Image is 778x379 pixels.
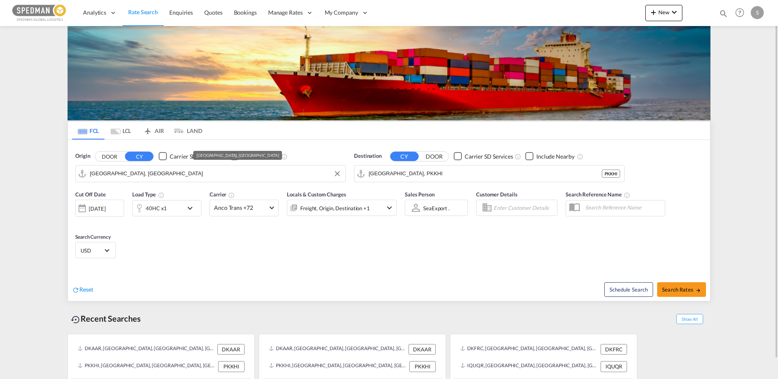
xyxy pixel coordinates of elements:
[210,191,235,198] span: Carrier
[170,152,218,161] div: Carrier SD Services
[76,166,345,182] md-input-container: Aarhus, DKAAR
[137,122,170,139] md-tab-item: AIR
[536,152,575,161] div: Include Nearby
[566,191,630,198] span: Search Reference Name
[217,344,245,355] div: DKAAR
[601,344,627,355] div: DKFRC
[525,152,575,161] md-checkbox: Checkbox No Ink
[662,286,701,293] span: Search Rates
[170,122,202,139] md-tab-item: LAND
[494,202,555,214] input: Enter Customer Details
[268,9,303,17] span: Manage Rates
[12,4,67,22] img: c12ca350ff1b11efb6b291369744d907.png
[83,9,106,17] span: Analytics
[460,344,599,355] div: DKFRC, Fredericia, Denmark, Northern Europe, Europe
[230,152,280,161] md-checkbox: Checkbox No Ink
[125,152,153,161] button: CY
[476,191,517,198] span: Customer Details
[78,344,215,355] div: DKAAR, Aarhus, Denmark, Northern Europe, Europe
[158,192,164,198] md-icon: icon-information-outline
[354,152,382,160] span: Destination
[105,122,137,139] md-tab-item: LCL
[354,166,624,182] md-input-container: Karachi, PKKHI
[72,285,93,294] div: icon-refreshReset
[234,9,257,16] span: Bookings
[645,5,682,21] button: icon-plus 400-fgNewicon-chevron-down
[132,191,164,198] span: Load Type
[75,152,90,160] span: Origin
[89,205,105,212] div: [DATE]
[649,9,679,15] span: New
[146,203,167,214] div: 40HC x1
[624,192,630,198] md-icon: Your search will be saved by the below given name
[300,203,370,214] div: Freight Origin Destination Factory Stuffing
[132,200,201,216] div: 40HC x1icon-chevron-down
[81,247,103,254] span: USD
[454,152,513,161] md-checkbox: Checkbox No Ink
[75,216,81,227] md-datepicker: Select
[751,6,764,19] div: S
[80,244,111,256] md-select: Select Currency: $ USDUnited States Dollar
[71,315,81,325] md-icon: icon-backup-restore
[733,6,751,20] div: Help
[733,6,747,20] span: Help
[143,126,153,132] md-icon: icon-airplane
[676,314,703,324] span: Show All
[68,140,710,301] div: Origin DOOR CY Checkbox No InkUnchecked: Search for CY (Container Yard) services for all selected...
[719,9,728,18] md-icon: icon-magnify
[719,9,728,21] div: icon-magnify
[385,203,394,213] md-icon: icon-chevron-down
[72,122,105,139] md-tab-item: FCL
[669,7,679,17] md-icon: icon-chevron-down
[409,344,436,355] div: DKAAR
[72,286,79,294] md-icon: icon-refresh
[515,153,521,160] md-icon: Unchecked: Search for CY (Container Yard) services for all selected carriers.Checked : Search for...
[287,191,346,198] span: Locals & Custom Charges
[604,282,653,297] button: Note: By default Schedule search will only considerorigin ports, destination ports and cut off da...
[218,361,245,372] div: PKKHI
[90,168,341,180] input: Search by Port
[72,122,202,139] md-pagination-wrapper: Use the left and right arrow keys to navigate between tabs
[287,200,397,216] div: Freight Origin Destination Factory Stuffingicon-chevron-down
[169,9,193,16] span: Enquiries
[577,153,583,160] md-icon: Unchecked: Ignores neighbouring ports when fetching rates.Checked : Includes neighbouring ports w...
[657,282,706,297] button: Search Ratesicon-arrow-right
[185,203,199,213] md-icon: icon-chevron-down
[68,309,144,328] div: Recent Searches
[75,234,111,240] span: Search Currency
[75,200,124,217] div: [DATE]
[68,26,710,120] img: LCL+%26+FCL+BACKGROUND.png
[79,286,93,293] span: Reset
[228,192,235,198] md-icon: The selected Trucker/Carrierwill be displayed in the rate results If the rates are from another f...
[602,170,620,178] div: PKKHI
[197,151,279,160] div: [GEOGRAPHIC_DATA], [GEOGRAPHIC_DATA]
[159,152,218,161] md-checkbox: Checkbox No Ink
[390,152,419,161] button: CY
[601,361,627,372] div: IQUQR
[269,344,406,355] div: DKAAR, Aarhus, Denmark, Northern Europe, Europe
[422,202,452,214] md-select: Sales Person: SeaExport .
[409,361,436,372] div: PKKHI
[281,153,288,160] md-icon: Unchecked: Ignores neighbouring ports when fetching rates.Checked : Includes neighbouring ports w...
[649,7,658,17] md-icon: icon-plus 400-fg
[128,9,158,15] span: Rate Search
[423,205,450,211] div: SeaExport .
[465,152,513,161] div: Carrier SD Services
[214,204,267,212] span: Anco Trans +72
[369,168,602,180] input: Search by Port
[75,191,106,198] span: Cut Off Date
[78,361,216,372] div: PKKHI, Karachi, Pakistan, Indian Subcontinent, Asia Pacific
[420,152,448,161] button: DOOR
[405,191,435,198] span: Sales Person
[460,361,599,372] div: IQUQR, Umm Qasr Port, Iraq, South West Asia, Asia Pacific
[325,9,358,17] span: My Company
[204,9,222,16] span: Quotes
[269,361,407,372] div: PKKHI, Karachi, Pakistan, Indian Subcontinent, Asia Pacific
[581,201,665,213] input: Search Reference Name
[95,152,124,161] button: DOOR
[331,168,343,180] button: Clear Input
[695,288,701,293] md-icon: icon-arrow-right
